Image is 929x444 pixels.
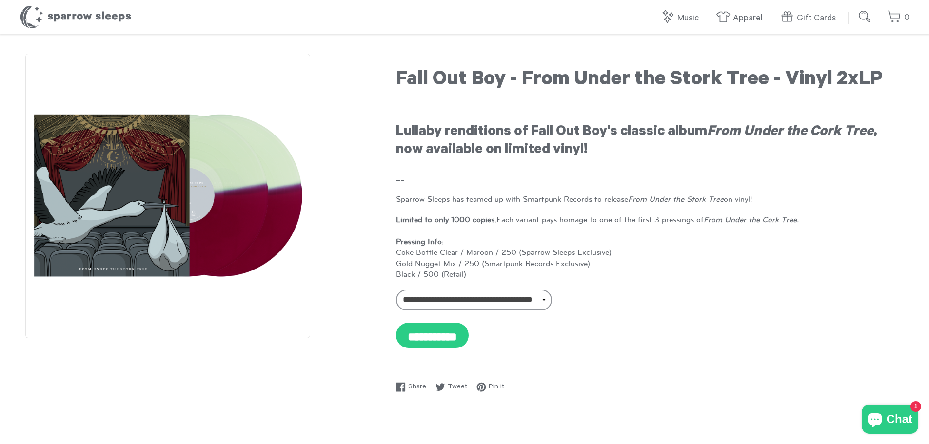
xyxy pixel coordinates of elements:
[444,270,464,278] a: Retail
[855,7,875,26] input: Submit
[396,69,904,93] h1: Fall Out Boy - From Under the Stork Tree - Vinyl 2xLP
[660,8,704,29] a: Music
[859,405,921,436] inbox-online-store-chat: Shopify online store chat
[396,125,877,158] strong: Lullaby renditions of Fall Out Boy's classic album , now available on limited vinyl!
[396,174,904,190] h3: --
[704,215,799,224] em: From Under the Cork Tree.
[716,8,768,29] a: Apparel
[396,195,752,203] span: Sparrow Sleeps has teamed up with Smartpunk Records to release on vinyl!
[20,5,132,29] h1: Sparrow Sleeps
[25,54,310,338] img: Fall Out Boy - From Under the Stork Tree - Vinyl 2xLP
[396,215,496,224] strong: Limited to only 1000 copies.
[396,215,799,278] span: Each variant pays homage to one of the first 3 pressings of Coke Bottle Clear / Maroon / 250 (Spa...
[780,8,841,29] a: Gift Cards
[396,237,444,246] strong: Pressing Info:
[408,382,426,393] span: Share
[887,7,909,28] a: 0
[484,259,588,268] a: Smartpunk Records Exclusive
[489,382,504,393] span: Pin it
[707,125,873,140] em: From Under the Cork Tree
[448,382,467,393] span: Tweet
[628,195,724,203] em: From Under the Stork Tree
